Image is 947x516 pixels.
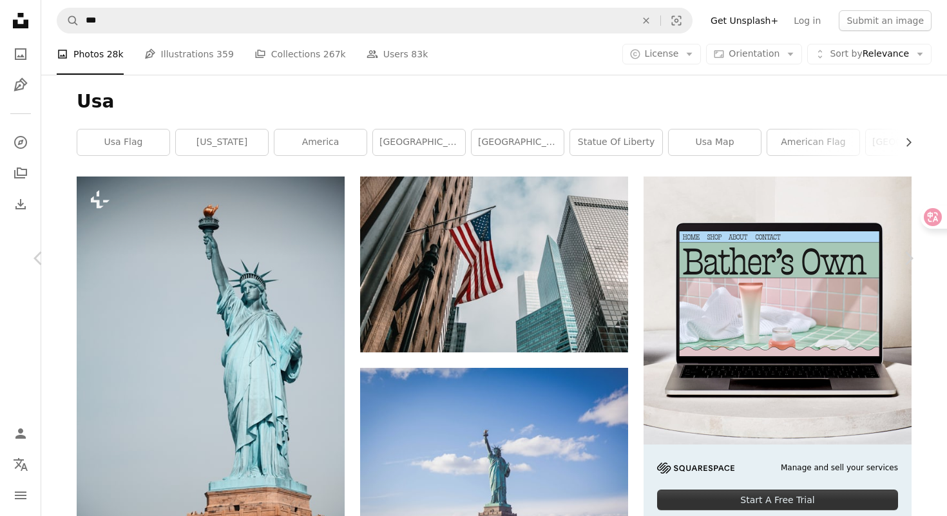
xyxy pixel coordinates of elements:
[786,10,828,31] a: Log in
[807,44,932,64] button: Sort byRelevance
[661,8,692,33] button: Visual search
[57,8,693,33] form: Find visuals sitewide
[830,48,862,59] span: Sort by
[254,33,346,75] a: Collections 267k
[216,47,234,61] span: 359
[472,129,564,155] a: [GEOGRAPHIC_DATA]
[703,10,786,31] a: Get Unsplash+
[644,177,912,444] img: file-1707883121023-8e3502977149image
[870,196,947,320] a: Next
[781,463,898,473] span: Manage and sell your services
[830,48,909,61] span: Relevance
[632,8,660,33] button: Clear
[360,258,628,270] a: low angle photo of flag of U.S.A
[8,41,33,67] a: Photos
[8,421,33,446] a: Log in / Sign up
[77,129,169,155] a: usa flag
[360,177,628,352] img: low angle photo of flag of U.S.A
[657,490,898,510] div: Start A Free Trial
[706,44,802,64] button: Orientation
[8,191,33,217] a: Download History
[77,371,345,383] a: the statue of liberty is shown against a gray sky
[77,90,912,113] h1: Usa
[767,129,859,155] a: american flag
[274,129,367,155] a: america
[8,483,33,508] button: Menu
[622,44,702,64] button: License
[839,10,932,31] button: Submit an image
[144,33,234,75] a: Illustrations 359
[645,48,679,59] span: License
[323,47,346,61] span: 267k
[360,448,628,460] a: Statue of Liberty, New York under white and blue cloudy skies
[176,129,268,155] a: [US_STATE]
[367,33,428,75] a: Users 83k
[657,463,734,473] img: file-1705255347840-230a6ab5bca9image
[411,47,428,61] span: 83k
[897,129,912,155] button: scroll list to the right
[8,129,33,155] a: Explore
[570,129,662,155] a: statue of liberty
[373,129,465,155] a: [GEOGRAPHIC_DATA]
[669,129,761,155] a: usa map
[8,160,33,186] a: Collections
[729,48,780,59] span: Orientation
[8,452,33,477] button: Language
[8,72,33,98] a: Illustrations
[57,8,79,33] button: Search Unsplash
